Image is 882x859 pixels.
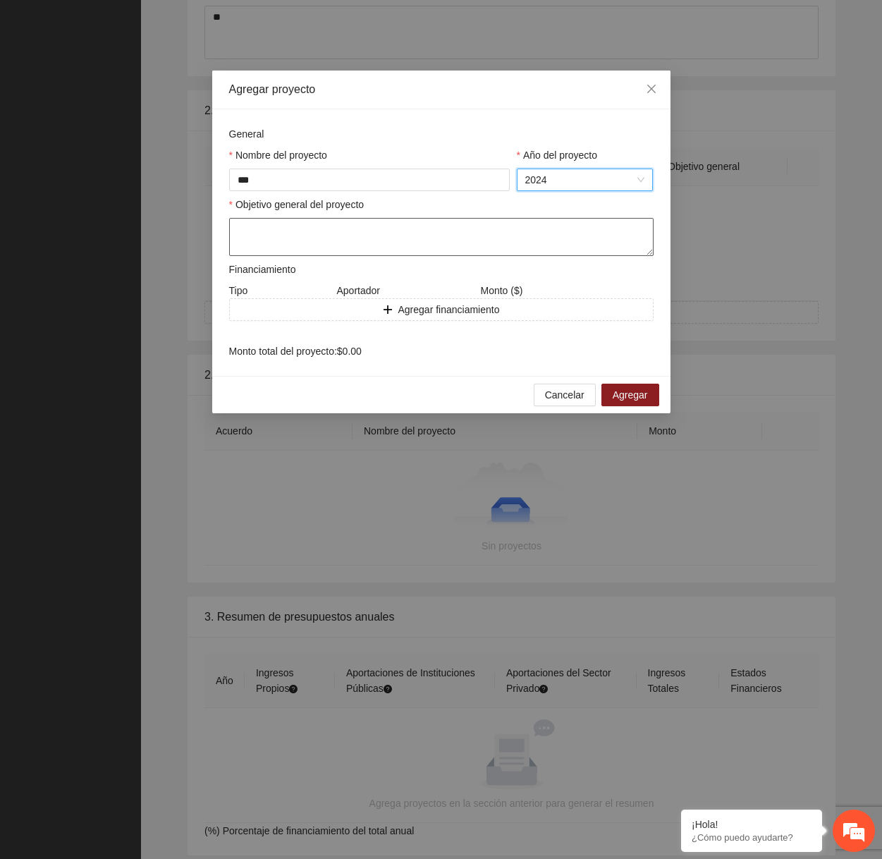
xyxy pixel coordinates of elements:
label: Objetivo general del proyecto [229,197,365,212]
div: Aportador [333,283,477,298]
button: Close [632,71,670,109]
span: Monto total del proyecto: $0.00 [229,346,362,357]
span: plus [383,305,393,316]
span: close [646,83,657,95]
div: Chatee con nosotros ahora [73,72,237,90]
span: 2024 [525,169,645,190]
span: Cancelar [545,387,584,403]
label: Nombre del proyecto [229,147,327,163]
span: Agregar financiamiento [398,302,500,317]
button: plusAgregar financiamiento [229,298,654,321]
div: Minimizar ventana de chat en vivo [231,7,265,41]
span: Agregar [613,387,648,403]
button: Cancelar [534,384,596,406]
span: General [229,128,264,140]
textarea: Escriba su mensaje y pulse “Intro” [7,385,269,434]
span: Financiamiento [229,264,296,275]
div: Monto ($) [477,283,584,298]
div: ¡Hola! [692,819,811,830]
div: Agregar proyecto [229,82,654,97]
button: Agregar [601,384,659,406]
div: Tipo [226,283,333,298]
p: ¿Cómo puedo ayudarte? [692,832,811,843]
span: Estamos en línea. [82,188,195,331]
label: Año del proyecto [517,147,598,163]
